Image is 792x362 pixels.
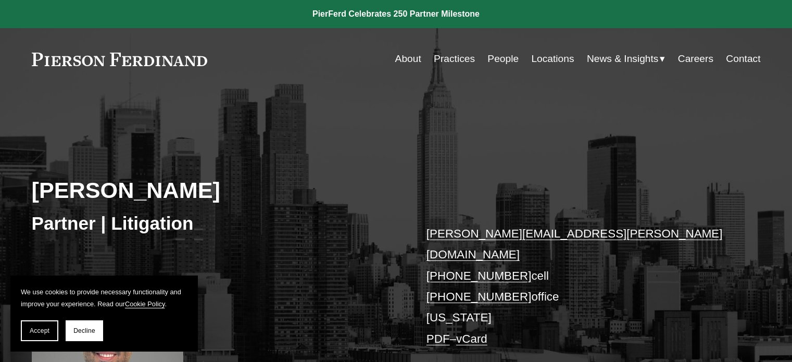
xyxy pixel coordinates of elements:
[21,286,187,310] p: We use cookies to provide necessary functionality and improve your experience. Read our .
[587,50,659,68] span: News & Insights
[434,49,475,69] a: Practices
[10,276,198,352] section: Cookie banner
[426,290,532,303] a: [PHONE_NUMBER]
[30,327,49,334] span: Accept
[426,227,723,261] a: [PERSON_NAME][EMAIL_ADDRESS][PERSON_NAME][DOMAIN_NAME]
[726,49,760,69] a: Contact
[32,212,396,235] h3: Partner | Litigation
[678,49,713,69] a: Careers
[32,177,396,204] h2: [PERSON_NAME]
[587,49,665,69] a: folder dropdown
[21,320,58,341] button: Accept
[426,223,730,349] p: cell office [US_STATE] –
[531,49,574,69] a: Locations
[66,320,103,341] button: Decline
[395,49,421,69] a: About
[73,327,95,334] span: Decline
[426,269,532,282] a: [PHONE_NUMBER]
[456,332,487,345] a: vCard
[125,300,165,308] a: Cookie Policy
[426,332,450,345] a: PDF
[487,49,519,69] a: People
